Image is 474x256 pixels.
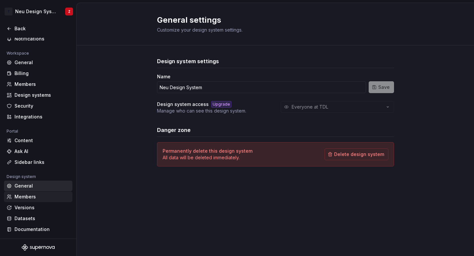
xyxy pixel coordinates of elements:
[4,68,72,79] a: Billing
[14,70,70,77] div: Billing
[163,154,252,161] p: All data will be deleted immediately.
[14,25,70,32] div: Back
[4,90,72,100] a: Design systems
[4,146,72,157] a: Ask AI
[4,192,72,202] a: Members
[14,103,70,109] div: Security
[157,108,246,114] p: Manage who can see this design system.
[157,57,219,65] h3: Design system settings
[14,226,70,233] div: Documentation
[211,101,231,108] div: Upgrade
[14,114,70,120] div: Integrations
[68,9,70,14] div: Z
[4,202,72,213] a: Versions
[4,23,72,34] a: Back
[14,183,70,189] div: General
[14,36,70,42] div: Notifications
[163,148,252,154] h4: Permanently delete this design system
[14,215,70,222] div: Datasets
[4,173,39,181] div: Design system
[4,57,72,68] a: General
[1,4,75,19] button: TNeu Design SystemZ
[325,148,388,160] button: Delete design system
[4,49,32,57] div: Workspace
[4,213,72,224] a: Datasets
[14,92,70,98] div: Design systems
[14,137,70,144] div: Content
[157,101,209,108] h4: Design system access
[334,151,384,158] span: Delete design system
[4,127,21,135] div: Portal
[14,204,70,211] div: Versions
[4,135,72,146] a: Content
[4,224,72,235] a: Documentation
[4,157,72,167] a: Sidebar links
[14,159,70,166] div: Sidebar links
[4,101,72,111] a: Security
[14,59,70,66] div: General
[157,15,386,25] h2: General settings
[4,181,72,191] a: General
[14,193,70,200] div: Members
[15,8,57,15] div: Neu Design System
[157,27,243,33] span: Customize your design system settings.
[14,148,70,155] div: Ask AI
[4,79,72,90] a: Members
[22,244,55,251] svg: Supernova Logo
[4,34,72,44] a: Notifications
[4,112,72,122] a: Integrations
[5,8,13,15] div: T
[157,73,171,80] label: Name
[157,126,191,134] h3: Danger zone
[14,81,70,88] div: Members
